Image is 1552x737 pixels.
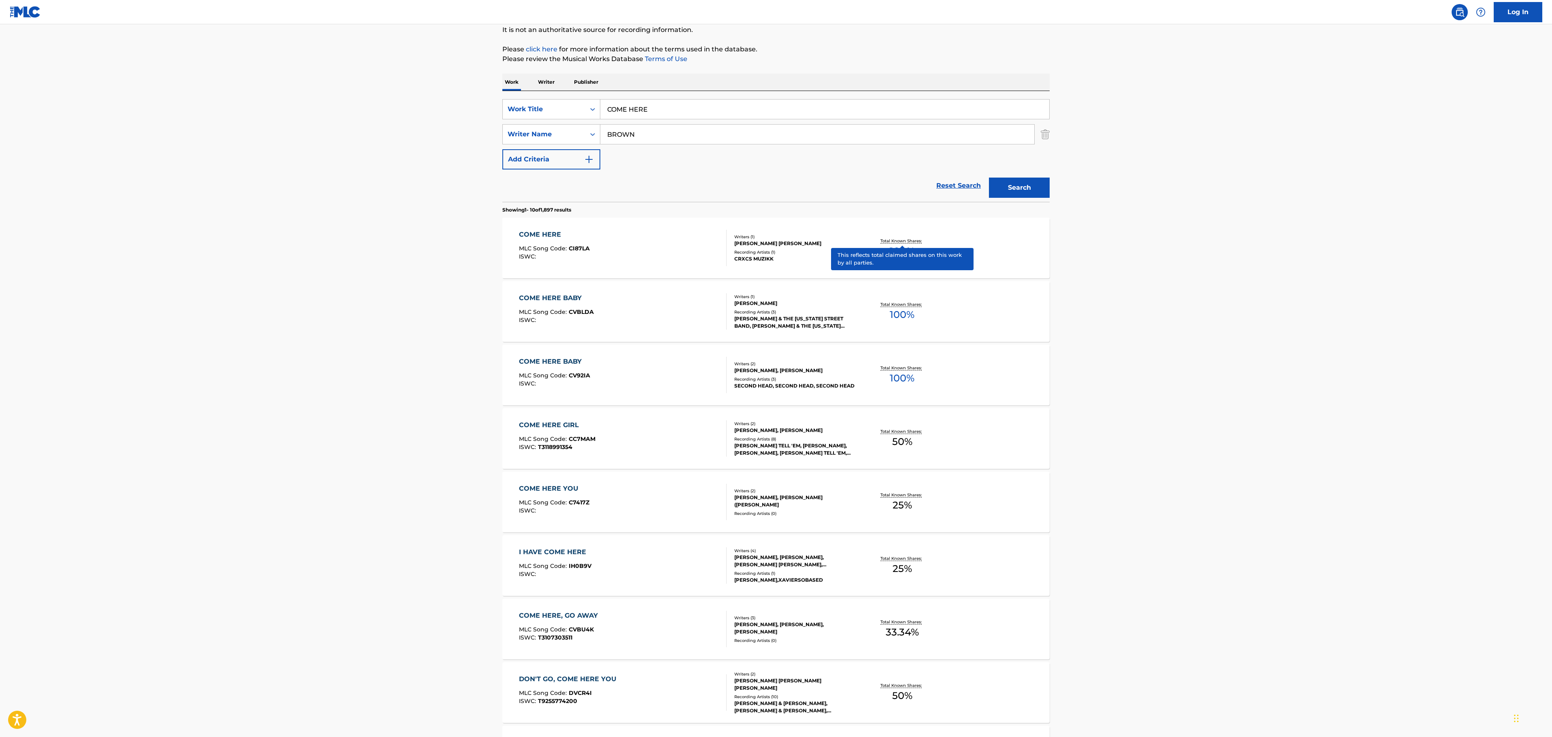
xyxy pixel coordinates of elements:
[892,688,912,703] span: 50 %
[538,697,577,705] span: T9255774200
[1494,2,1542,22] a: Log In
[502,149,600,169] button: Add Criteria
[502,54,1050,64] p: Please review the Musical Works Database
[569,435,595,443] span: CC7MAM
[734,240,857,247] div: [PERSON_NAME] [PERSON_NAME]
[519,293,594,303] div: COME HERE BABY
[519,357,590,366] div: COME HERE BABY
[519,372,569,379] span: MLC Song Code :
[519,611,602,621] div: COME HERE, GO AWAY
[734,255,857,263] div: CRXCS MUZIKK
[734,694,857,700] div: Recording Artists ( 10 )
[502,662,1050,723] a: DON'T GO, COME HERE YOUMLC Song Code:DVCR4IISWC:T9255774200Writers (2)[PERSON_NAME] [PERSON_NAME]...
[734,548,857,554] div: Writers ( 4 )
[734,494,857,508] div: [PERSON_NAME], [PERSON_NAME] ([PERSON_NAME]
[569,689,592,697] span: DVCR4I
[880,428,924,434] p: Total Known Shares:
[519,420,595,430] div: COME HERE GIRL
[502,281,1050,342] a: COME HERE BABYMLC Song Code:CVBLDAISWC:Writers (1)[PERSON_NAME]Recording Artists (3)[PERSON_NAME]...
[890,307,914,322] span: 100 %
[519,380,538,387] span: ISWC :
[519,435,569,443] span: MLC Song Code :
[734,570,857,576] div: Recording Artists ( 1 )
[1473,4,1489,20] div: Help
[893,561,912,576] span: 25 %
[734,677,857,692] div: [PERSON_NAME] [PERSON_NAME] [PERSON_NAME]
[569,372,590,379] span: CV92IA
[734,637,857,644] div: Recording Artists ( 0 )
[886,625,919,640] span: 33.34 %
[502,535,1050,596] a: I HAVE COME HEREMLC Song Code:IH0B9VISWC:Writers (4)[PERSON_NAME], [PERSON_NAME], [PERSON_NAME] [...
[519,253,538,260] span: ISWC :
[734,671,857,677] div: Writers ( 2 )
[893,498,912,513] span: 25 %
[643,55,687,63] a: Terms of Use
[569,562,591,570] span: IH0B9V
[519,230,590,239] div: COME HERE
[880,619,924,625] p: Total Known Shares:
[569,245,590,252] span: CI87LA
[519,674,621,684] div: DON'T GO, COME HERE YOU
[734,510,857,517] div: Recording Artists ( 0 )
[502,599,1050,659] a: COME HERE, GO AWAYMLC Song Code:CVBU4KISWC:T3107303511Writers (3)[PERSON_NAME], [PERSON_NAME], [P...
[734,294,857,300] div: Writers ( 1 )
[584,155,594,164] img: 9d2ae6d4665cec9f34b9.svg
[734,234,857,240] div: Writers ( 1 )
[538,634,572,641] span: T3107303511
[526,45,557,53] a: click here
[536,74,557,91] p: Writer
[502,99,1050,202] form: Search Form
[890,371,914,385] span: 100 %
[519,570,538,578] span: ISWC :
[734,315,857,330] div: [PERSON_NAME] & THE [US_STATE] STREET BAND, [PERSON_NAME] & THE [US_STATE] STREET BAND, [PERSON_N...
[880,365,924,371] p: Total Known Shares:
[1476,7,1486,17] img: help
[892,434,912,449] span: 50 %
[734,309,857,315] div: Recording Artists ( 3 )
[502,74,521,91] p: Work
[1455,7,1465,17] img: search
[1514,706,1519,731] div: Drag
[519,697,538,705] span: ISWC :
[734,376,857,382] div: Recording Artists ( 3 )
[519,507,538,514] span: ISWC :
[569,308,594,316] span: CVBLDA
[519,626,569,633] span: MLC Song Code :
[734,421,857,427] div: Writers ( 2 )
[932,177,985,195] a: Reset Search
[508,129,580,139] div: Writer Name
[734,361,857,367] div: Writers ( 2 )
[502,408,1050,469] a: COME HERE GIRLMLC Song Code:CC7MAMISWC:T3118991354Writers (2)[PERSON_NAME], [PERSON_NAME]Recordin...
[734,576,857,584] div: [PERSON_NAME],XAVIERSOBASED
[502,472,1050,532] a: COME HERE YOUMLC Song Code:C7417ZISWC:Writers (2)[PERSON_NAME], [PERSON_NAME] ([PERSON_NAME]Recor...
[569,626,594,633] span: CVBU4K
[10,6,41,18] img: MLC Logo
[519,484,589,493] div: COME HERE YOU
[519,689,569,697] span: MLC Song Code :
[519,308,569,316] span: MLC Song Code :
[1512,698,1552,737] iframe: Chat Widget
[734,442,857,457] div: [PERSON_NAME] TELL 'EM, [PERSON_NAME], [PERSON_NAME], [PERSON_NAME] TELL 'EM, [PERSON_NAME] TELL 'EM
[734,700,857,714] div: [PERSON_NAME] & [PERSON_NAME], [PERSON_NAME] & [PERSON_NAME], [PERSON_NAME], [PERSON_NAME], J100|...
[880,555,924,561] p: Total Known Shares:
[502,218,1050,278] a: COME HEREMLC Song Code:CI87LAISWC:Writers (1)[PERSON_NAME] [PERSON_NAME]Recording Artists (1)CRXC...
[734,615,857,621] div: Writers ( 3 )
[519,499,569,506] span: MLC Song Code :
[734,367,857,374] div: [PERSON_NAME], [PERSON_NAME]
[734,621,857,635] div: [PERSON_NAME], [PERSON_NAME], [PERSON_NAME]
[519,634,538,641] span: ISWC :
[734,436,857,442] div: Recording Artists ( 8 )
[989,178,1050,198] button: Search
[880,682,924,688] p: Total Known Shares:
[734,488,857,494] div: Writers ( 2 )
[538,443,572,451] span: T3118991354
[734,382,857,390] div: SECOND HEAD, SECOND HEAD, SECOND HEAD
[734,249,857,255] div: Recording Artists ( 1 )
[519,443,538,451] span: ISWC :
[502,25,1050,35] p: It is not an authoritative source for recording information.
[519,547,591,557] div: I HAVE COME HERE
[880,238,924,244] p: Total Known Shares:
[734,427,857,434] div: [PERSON_NAME], [PERSON_NAME]
[880,492,924,498] p: Total Known Shares:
